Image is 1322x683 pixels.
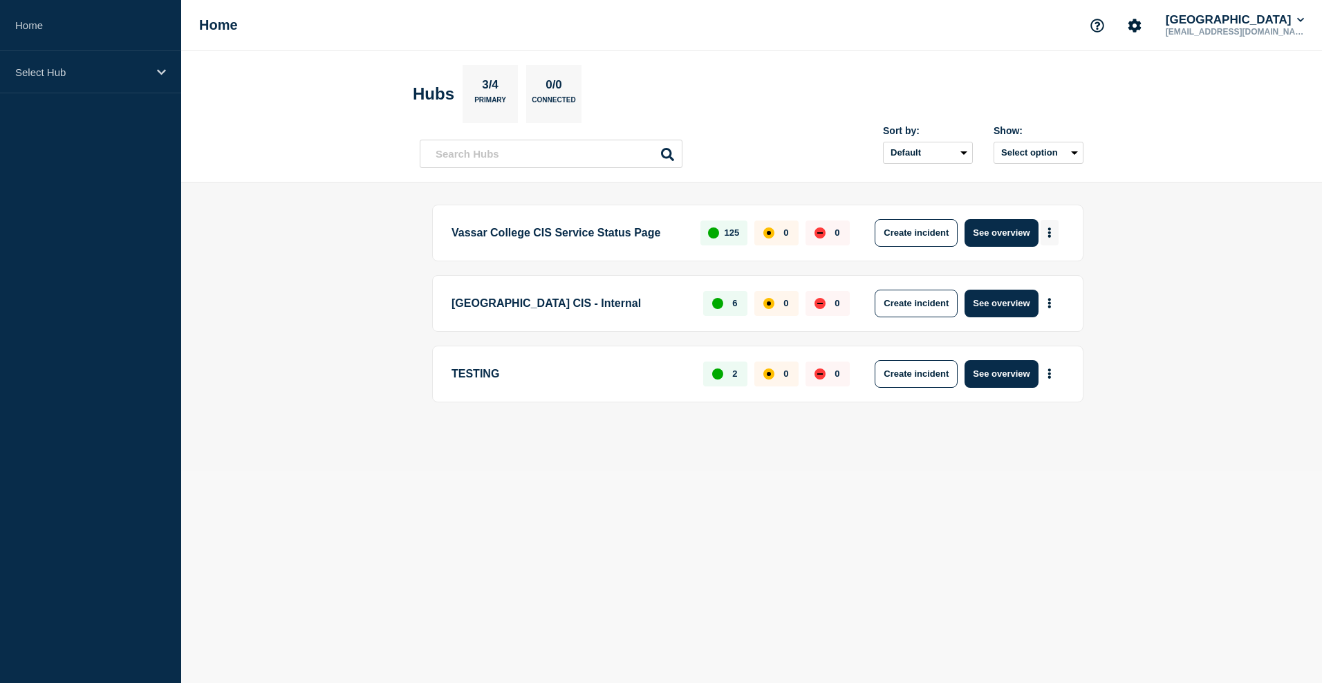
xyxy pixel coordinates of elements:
p: 125 [725,227,740,238]
p: 2 [732,368,737,379]
button: Select option [994,142,1083,164]
p: 3/4 [477,78,504,96]
div: up [708,227,719,238]
p: [GEOGRAPHIC_DATA] CIS - Internal [451,290,687,317]
p: 0 [835,368,839,379]
div: affected [763,227,774,238]
p: Connected [532,96,575,111]
p: 0 [783,368,788,379]
select: Sort by [883,142,973,164]
div: up [712,368,723,380]
p: Primary [474,96,506,111]
button: Support [1083,11,1112,40]
div: affected [763,298,774,309]
div: down [814,368,826,380]
button: Account settings [1120,11,1149,40]
p: 6 [732,298,737,308]
div: Show: [994,125,1083,136]
p: 0 [835,227,839,238]
p: Select Hub [15,66,148,78]
div: down [814,227,826,238]
button: Create incident [875,219,958,247]
div: up [712,298,723,309]
button: More actions [1041,220,1059,245]
p: 0/0 [541,78,568,96]
p: 0 [783,227,788,238]
div: down [814,298,826,309]
button: Create incident [875,290,958,317]
button: More actions [1041,361,1059,386]
p: Vassar College CIS Service Status Page [451,219,685,247]
button: See overview [965,219,1038,247]
p: TESTING [451,360,687,388]
div: affected [763,368,774,380]
button: More actions [1041,290,1059,316]
p: 0 [783,298,788,308]
button: See overview [965,360,1038,388]
div: Sort by: [883,125,973,136]
input: Search Hubs [420,140,682,168]
button: [GEOGRAPHIC_DATA] [1163,13,1307,27]
p: 0 [835,298,839,308]
button: See overview [965,290,1038,317]
button: Create incident [875,360,958,388]
h1: Home [199,17,238,33]
p: [EMAIL_ADDRESS][DOMAIN_NAME] [1163,27,1307,37]
h2: Hubs [413,84,454,104]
